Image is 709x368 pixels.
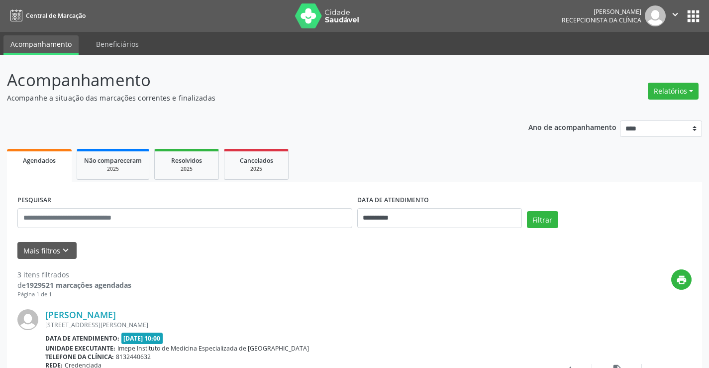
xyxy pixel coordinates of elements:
p: Acompanhamento [7,68,494,93]
i: print [676,274,687,285]
a: [PERSON_NAME] [45,309,116,320]
b: Telefone da clínica: [45,353,114,361]
button: apps [685,7,702,25]
div: 2025 [84,165,142,173]
div: Página 1 de 1 [17,290,131,299]
span: 8132440632 [116,353,151,361]
a: Beneficiários [89,35,146,53]
button:  [666,5,685,26]
img: img [17,309,38,330]
b: Data de atendimento: [45,334,119,343]
div: 3 itens filtrados [17,269,131,280]
span: [DATE] 10:00 [121,333,163,344]
label: PESQUISAR [17,193,51,208]
a: Central de Marcação [7,7,86,24]
b: Unidade executante: [45,344,115,353]
span: Não compareceram [84,156,142,165]
span: Recepcionista da clínica [562,16,641,24]
span: Resolvidos [171,156,202,165]
span: Cancelados [240,156,273,165]
button: Mais filtroskeyboard_arrow_down [17,242,77,259]
p: Ano de acompanhamento [528,121,616,133]
div: de [17,280,131,290]
label: DATA DE ATENDIMENTO [357,193,429,208]
span: Agendados [23,156,56,165]
strong: 1929521 marcações agendadas [26,280,131,290]
span: Imepe Instituto de Medicina Especializada de [GEOGRAPHIC_DATA] [117,344,309,353]
p: Acompanhe a situação das marcações correntes e finalizadas [7,93,494,103]
button: print [671,269,692,290]
img: img [645,5,666,26]
button: Filtrar [527,211,558,228]
div: [PERSON_NAME] [562,7,641,16]
span: Central de Marcação [26,11,86,20]
a: Acompanhamento [3,35,79,55]
div: [STREET_ADDRESS][PERSON_NAME] [45,321,542,329]
i: keyboard_arrow_down [60,245,71,256]
i:  [670,9,681,20]
button: Relatórios [648,83,699,100]
div: 2025 [231,165,281,173]
div: 2025 [162,165,211,173]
